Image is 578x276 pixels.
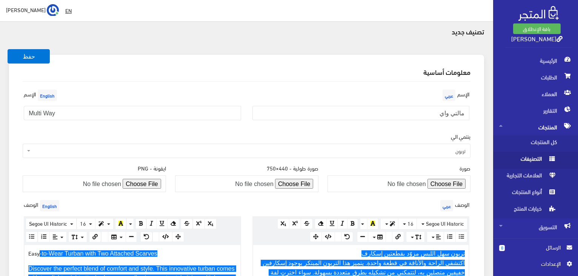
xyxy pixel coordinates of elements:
a: التصنيفات [493,152,578,169]
span: التصنيفات [499,152,556,169]
a: الرئيسية [493,52,578,69]
a: المنتجات [493,119,578,135]
span: عربي [440,200,453,211]
span: العلامات التجارية [499,169,556,185]
label: الإسم [24,88,59,103]
span: المنتجات [499,119,572,135]
label: صورة [460,164,470,172]
span: تربون سهل اللبس مزوّد بقطعتين إسكارف [361,250,465,257]
a: المحتوى [493,235,578,252]
span: التسويق [499,219,572,235]
a: التقارير [493,102,578,119]
button: Segoe UI Historic [417,218,467,229]
p: Easy [28,249,237,258]
span: 16 [407,219,414,228]
u: EN [65,6,72,15]
button: Segoe UI Historic [26,218,77,229]
label: الوصف [438,198,469,213]
span: -to-Wear Turban with Two Attached Scarves [40,250,157,257]
a: خيارات المنتج [493,202,578,219]
label: صورة طولية - 440 × 750 [267,164,318,172]
span: English [40,200,59,211]
span: الرئيسية [499,52,572,69]
button: حفظ [8,49,50,64]
span: English [38,90,57,101]
a: باقة الإنطلاق [513,23,561,34]
span: التقارير [499,102,572,119]
a: اﻹعدادات [499,259,572,271]
span: كل المنتجات [499,135,556,152]
a: الطلبات [493,69,578,85]
label: الإسم [441,88,469,103]
a: العملاء [493,85,578,102]
span: Segoe UI Historic [426,219,464,228]
button: 16 [77,218,95,229]
a: أنواع المنتجات [493,185,578,202]
span: خيارات المنتج [499,202,556,219]
img: ... [47,4,59,16]
h2: معلومات أساسية [23,68,470,75]
span: تربون [32,147,466,155]
label: ايقونة - PNG [138,164,166,172]
iframe: Drift Widget Chat Controller [9,224,38,253]
span: عربي [443,90,455,101]
span: [PERSON_NAME] [6,5,46,14]
span: الرسائل [511,243,561,251]
a: EN [62,4,75,17]
a: كل المنتجات [493,135,578,152]
a: ... [PERSON_NAME] [6,4,59,16]
label: الوصف [24,198,61,213]
label: ينتمي الي [451,132,470,141]
span: اﻹعدادات [505,259,560,268]
a: [PERSON_NAME] [511,33,563,44]
img: . [518,6,559,21]
span: 0 [499,245,505,251]
span: تربون [23,144,470,158]
a: 0 الرسائل [499,243,572,259]
span: المحتوى [499,235,572,252]
span: أنواع المنتجات [499,185,556,202]
a: العلامات التجارية [493,169,578,185]
span: العملاء [499,85,572,102]
h4: تصنيف جديد [9,28,484,35]
span: الطلبات [499,69,572,85]
span: Segoe UI Historic [29,219,67,228]
button: 16 [398,218,417,229]
span: 16 [80,219,86,228]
